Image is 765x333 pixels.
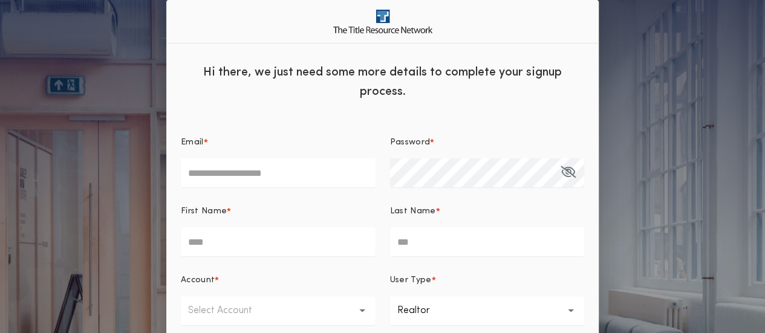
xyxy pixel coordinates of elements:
button: Password* [561,158,576,187]
p: Email [181,137,204,149]
div: Hi there, we just need some more details to complete your signup process. [166,53,599,108]
button: Select Account [181,296,376,325]
img: logo [333,10,432,33]
p: Realtor [397,303,449,318]
p: First Name [181,205,227,218]
p: User Type [390,274,432,286]
p: Select Account [188,303,272,318]
input: First Name* [181,227,376,256]
p: Password [390,137,431,149]
p: Account [181,274,215,286]
p: Last Name [390,205,436,218]
input: Password* [390,158,585,187]
input: Last Name* [390,227,585,256]
button: Realtor [390,296,585,325]
input: Email* [181,158,376,187]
